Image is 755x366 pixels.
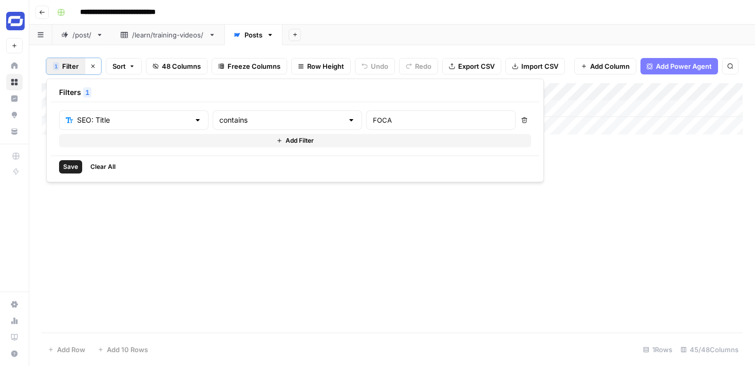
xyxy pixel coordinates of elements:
button: 48 Columns [146,58,207,74]
a: /post/ [52,25,112,45]
button: Clear All [86,160,120,174]
div: /post/ [72,30,92,40]
span: Redo [415,61,431,71]
span: Sort [112,61,126,71]
a: Learning Hub [6,329,23,345]
div: Posts [244,30,262,40]
a: /learn/training-videos/ [112,25,224,45]
span: Row Height [307,61,344,71]
span: Import CSV [521,61,558,71]
div: 1 [53,62,59,70]
span: Freeze Columns [228,61,280,71]
button: Redo [399,58,438,74]
span: 1 [85,87,89,98]
div: 1Filter [46,79,544,182]
a: Your Data [6,123,23,140]
img: Synthesia Logo [6,12,25,30]
button: Add Column [574,58,636,74]
span: Clear All [90,162,116,171]
span: Undo [371,61,388,71]
button: Row Height [291,58,351,74]
div: Filters [51,83,539,102]
button: Import CSV [505,58,565,74]
a: Home [6,57,23,74]
input: SEO: Title [77,115,190,125]
a: Insights [6,90,23,107]
a: Opportunities [6,107,23,123]
button: Undo [355,58,395,74]
span: Add Row [57,344,85,355]
span: 1 [54,62,58,70]
span: Save [63,162,78,171]
span: Add Filter [286,136,314,145]
div: /learn/training-videos/ [132,30,204,40]
button: Sort [106,58,142,74]
span: Export CSV [458,61,495,71]
a: Posts [224,25,282,45]
button: Freeze Columns [212,58,287,74]
div: 45/48 Columns [676,341,743,358]
button: Add 10 Rows [91,341,154,358]
div: 1 Rows [639,341,676,358]
input: contains [219,115,343,125]
div: 1 [83,87,91,98]
span: Add Column [590,61,630,71]
button: Save [59,160,82,174]
button: 1Filter [46,58,85,74]
span: Filter [62,61,79,71]
a: Browse [6,74,23,90]
a: Settings [6,296,23,313]
a: Usage [6,313,23,329]
span: Add Power Agent [656,61,712,71]
span: 48 Columns [162,61,201,71]
button: Add Filter [59,134,531,147]
button: Export CSV [442,58,501,74]
span: Add 10 Rows [107,344,148,355]
button: Add Row [42,341,91,358]
button: Help + Support [6,345,23,362]
button: Add Power Agent [640,58,718,74]
button: Workspace: Synthesia [6,8,23,34]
